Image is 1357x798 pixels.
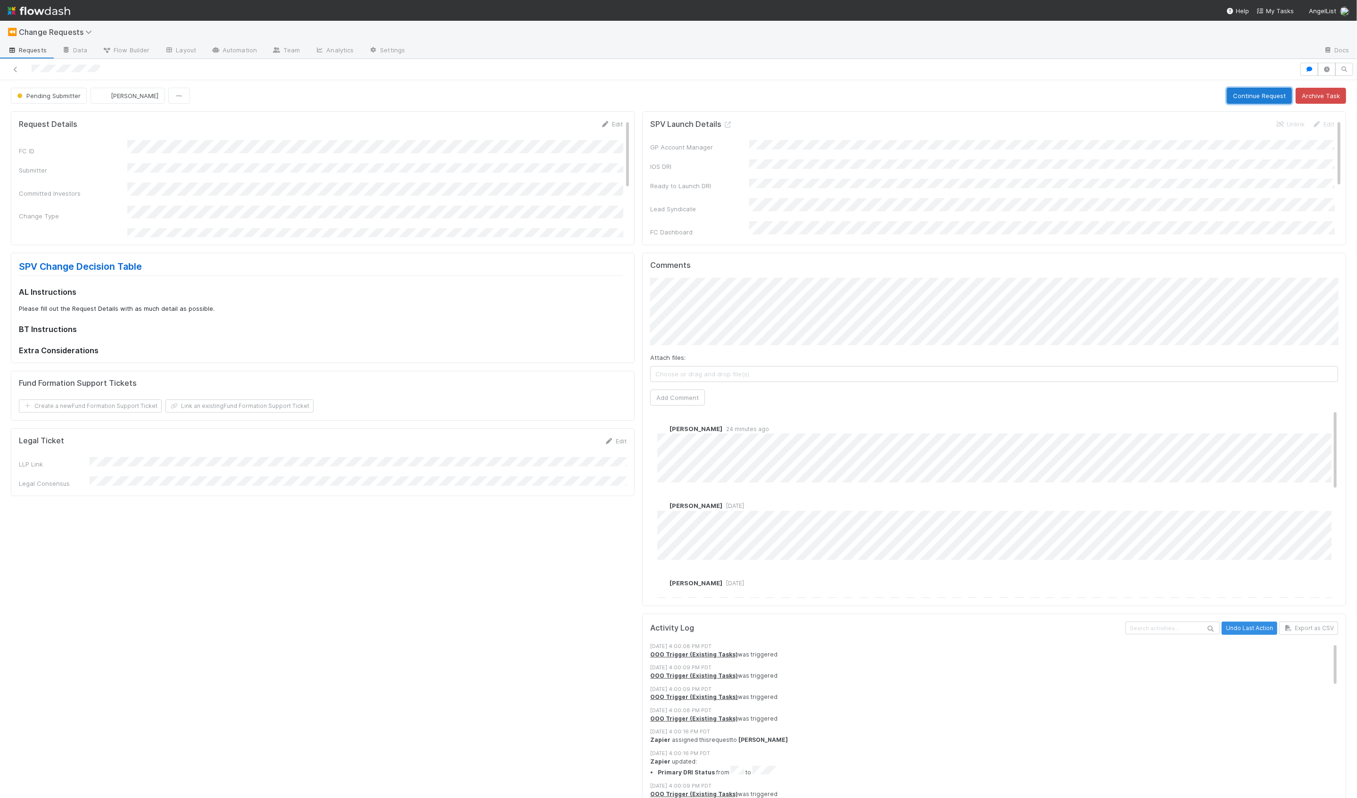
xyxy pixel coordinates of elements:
[650,672,1338,680] div: was triggered
[8,45,47,55] span: Requests
[722,580,744,587] span: [DATE]
[670,579,722,587] span: [PERSON_NAME]
[650,715,738,722] a: OOO Trigger (Existing Tasks)
[650,181,749,191] div: Ready to Launch DRI
[19,436,64,446] h5: Legal Ticket
[19,479,90,488] div: Legal Consensus
[19,324,623,334] h3: BT Instructions
[650,790,738,798] a: OOO Trigger (Existing Tasks)
[650,651,738,658] a: OOO Trigger (Existing Tasks)
[111,92,158,100] span: [PERSON_NAME]
[650,623,1124,633] h5: Activity Log
[650,736,1338,744] div: assigned this request to
[19,379,137,388] h5: Fund Formation Support Tickets
[99,91,108,100] img: avatar_04f2f553-352a-453f-b9fb-c6074dc60769.png
[95,43,157,58] a: Flow Builder
[19,211,127,221] div: Change Type
[1275,120,1305,128] a: Unlink
[722,502,744,509] span: [DATE]
[1296,88,1346,104] button: Archive Task
[650,757,1338,777] div: updated:
[307,43,361,58] a: Analytics
[651,366,1338,382] span: Choose or drag and drop file(s)
[650,353,686,362] label: Attach files:
[19,234,127,244] div: Request Details
[165,399,314,413] button: Link an existingFund Formation Support Ticket
[8,28,17,36] span: ⏪
[11,88,87,104] button: Pending Submitter
[658,769,715,776] strong: Primary DRI Status
[650,204,749,214] div: Lead Syndicate
[650,390,705,406] button: Add Comment
[722,425,769,432] span: 24 minutes ago
[1227,88,1292,104] button: Continue Request
[19,287,623,297] h3: AL Instructions
[91,88,165,104] button: [PERSON_NAME]
[1257,7,1294,15] span: My Tasks
[670,425,722,432] span: [PERSON_NAME]
[650,693,738,700] a: OOO Trigger (Existing Tasks)
[19,261,142,272] a: SPV Change Decision Table
[650,693,1338,701] div: was triggered
[204,43,265,58] a: Automation
[1257,6,1294,16] a: My Tasks
[650,672,738,679] a: OOO Trigger (Existing Tasks)
[1226,6,1249,16] div: Help
[650,685,1338,693] div: [DATE] 4:00:09 PM PDT
[1222,622,1277,635] button: Undo Last Action
[650,728,1338,736] div: [DATE] 4:00:16 PM PDT
[1312,120,1334,128] a: Edit
[265,43,307,58] a: Team
[650,715,1338,723] div: was triggered
[157,43,204,58] a: Layout
[1309,7,1336,15] span: AngelList
[650,664,1338,672] div: [DATE] 4:00:09 PM PDT
[19,120,77,129] h5: Request Details
[8,3,70,19] img: logo-inverted-e16ddd16eac7371096b0.svg
[657,424,667,433] img: avatar_e764f80f-affb-48ed-b536-deace7b998a7.png
[15,92,81,100] span: Pending Submitter
[650,758,670,765] strong: Zapier
[650,650,1338,659] div: was triggered
[19,27,97,37] span: Change Requests
[1125,622,1220,634] input: Search activities...
[650,782,1338,790] div: [DATE] 4:00:09 PM PDT
[650,120,733,129] h5: SPV Launch Details
[604,437,627,445] a: Edit
[19,189,127,198] div: Committed Investors
[650,736,670,743] strong: Zapier
[657,501,667,511] img: avatar_e764f80f-affb-48ed-b536-deace7b998a7.png
[650,261,1338,270] h5: Comments
[601,120,623,128] a: Edit
[19,146,127,156] div: FC ID
[670,502,722,509] span: [PERSON_NAME]
[650,162,749,171] div: IOS DRI
[650,707,1338,715] div: [DATE] 4:00:08 PM PDT
[657,578,667,588] img: avatar_04f2f553-352a-453f-b9fb-c6074dc60769.png
[1340,7,1349,16] img: avatar_04f2f553-352a-453f-b9fb-c6074dc60769.png
[361,43,413,58] a: Settings
[650,749,1338,757] div: [DATE] 4:00:16 PM PDT
[19,304,623,314] p: Please fill out the Request Details with as much detail as possible.
[658,766,1338,777] li: from to
[650,227,749,237] div: FC Dashboard
[738,736,788,743] strong: [PERSON_NAME]
[19,166,127,175] div: Submitter
[1279,622,1338,635] button: Export as CSV
[19,459,90,469] div: LLP Link
[650,642,1338,650] div: [DATE] 4:00:08 PM PDT
[1316,43,1357,58] a: Docs
[19,346,623,355] h3: Extra Considerations
[650,142,749,152] div: GP Account Manager
[54,43,95,58] a: Data
[19,399,162,413] button: Create a newFund Formation Support Ticket
[102,45,149,55] span: Flow Builder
